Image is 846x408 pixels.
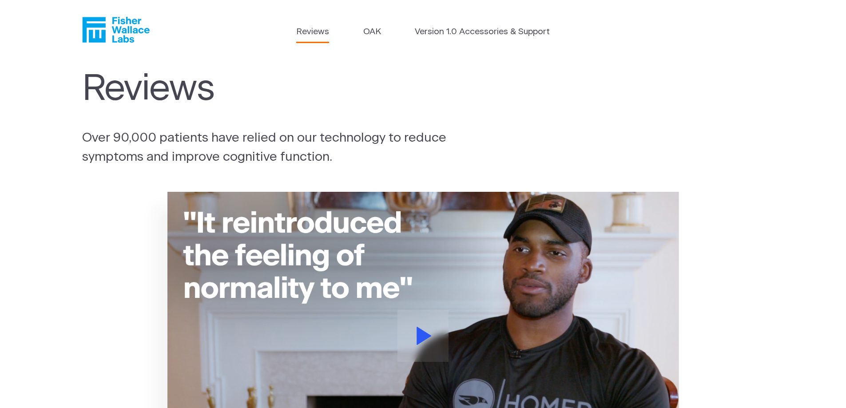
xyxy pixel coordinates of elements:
p: Over 90,000 patients have relied on our technology to reduce symptoms and improve cognitive funct... [82,128,470,166]
a: Version 1.0 Accessories & Support [415,26,550,39]
a: OAK [363,26,381,39]
svg: Play [417,327,432,345]
h1: Reviews [82,68,466,111]
a: Reviews [296,26,329,39]
a: Fisher Wallace [82,17,150,43]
